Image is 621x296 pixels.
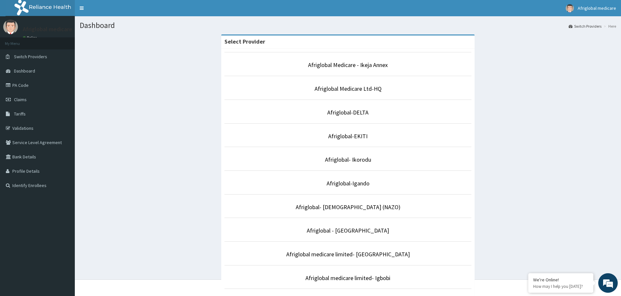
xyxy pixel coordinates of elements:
a: Afriglobal- Ikorodu [325,156,371,163]
a: Afriglobal Medicare Ltd-HQ [315,85,382,92]
div: We're Online! [533,277,588,283]
a: Online [23,35,38,40]
a: Afriglobal-EKITI [328,132,368,140]
span: Afriglobal medicare [578,5,616,11]
strong: Select Provider [224,38,265,45]
a: Afriglobal- [DEMOGRAPHIC_DATA] (NAZO) [296,203,400,211]
p: How may I help you today? [533,284,588,289]
li: Here [602,23,616,29]
a: Afriglobal - [GEOGRAPHIC_DATA] [307,227,389,234]
span: Tariffs [14,111,26,117]
span: Dashboard [14,68,35,74]
span: Claims [14,97,27,102]
p: Afriglobal medicare [23,26,72,32]
img: User Image [566,4,574,12]
a: Switch Providers [569,23,601,29]
a: Afriglobal Medicare - Ikeja Annex [308,61,388,69]
h1: Dashboard [80,21,616,30]
a: Afriglobal medicare limited- [GEOGRAPHIC_DATA] [286,250,410,258]
span: Switch Providers [14,54,47,60]
a: Afriglobal-DELTA [327,109,369,116]
a: Afriglobal medicare limited- Igbobi [305,274,390,282]
img: User Image [3,20,18,34]
a: Afriglobal-Igando [327,180,370,187]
